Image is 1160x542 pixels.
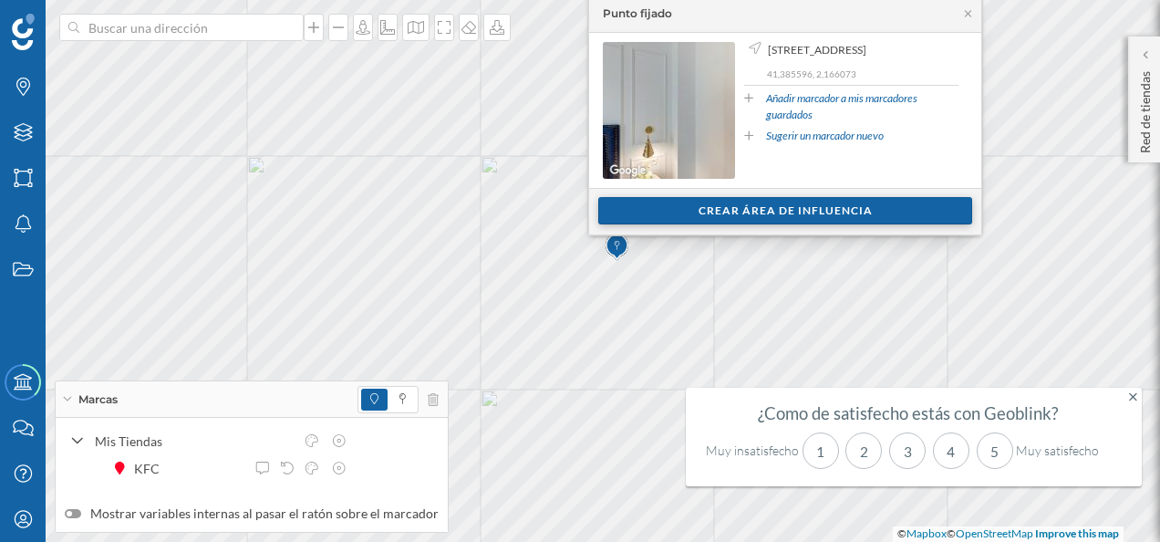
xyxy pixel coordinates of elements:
[977,433,1013,469] div: 5
[933,433,969,469] div: 4
[606,229,628,266] img: Marker
[78,391,118,408] span: Marcas
[768,42,866,58] span: [STREET_ADDRESS]
[906,526,947,540] a: Mapbox
[95,432,294,451] div: Mis Tiendas
[699,442,799,460] div: Muy insatisfecho
[803,433,839,469] div: 1
[134,459,169,478] div: KFC
[956,526,1033,540] a: OpenStreetMap
[1035,526,1119,540] a: Improve this map
[1136,64,1155,153] p: Red de tiendas
[1016,442,1116,460] div: Muy satisfecho
[845,433,882,469] div: 2
[12,14,35,50] img: Geoblink Logo
[603,5,672,22] div: Punto fijado
[766,90,958,123] a: Añadir marcador a mis marcadores guardados
[766,128,884,144] a: Sugerir un marcador nuevo
[767,68,958,80] p: 41,385596, 2,166073
[65,505,439,523] label: Mostrar variables internas al pasar el ratón sobre el marcador
[893,526,1124,542] div: © ©
[889,433,926,469] div: 3
[36,13,101,29] span: Soporte
[603,42,735,179] img: streetview
[699,404,1117,422] div: ¿Como de satisfecho estás con Geoblink?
